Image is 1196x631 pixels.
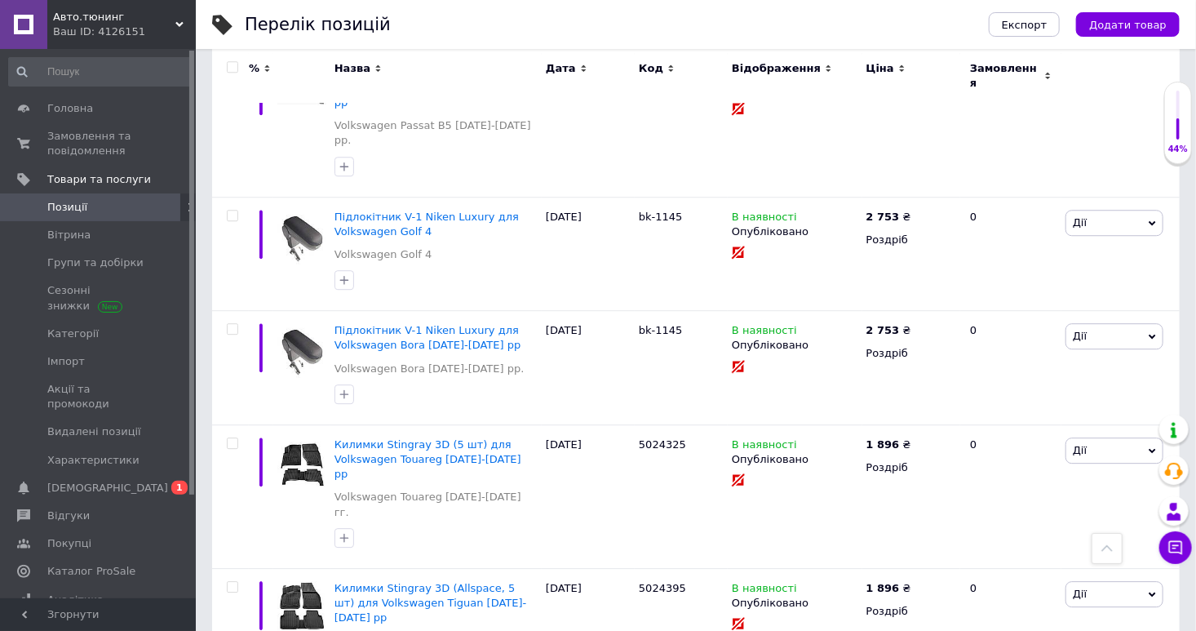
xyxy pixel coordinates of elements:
[47,564,135,579] span: Каталог ProSale
[732,582,797,599] span: В наявності
[47,283,151,313] span: Сезонні знижки
[47,101,93,116] span: Головна
[334,61,370,76] span: Назва
[1089,19,1167,31] span: Додати товар
[542,311,635,425] div: [DATE]
[334,490,538,519] a: Volkswagen Touareg [DATE]-[DATE] гг.
[334,211,519,238] a: Підлокітник V-1 Niken Luxury для Volkswagen Golf 4
[960,53,1061,197] div: 0
[866,582,900,594] b: 1 896
[639,211,683,223] span: bk-1145
[47,509,90,523] span: Відгуки
[866,61,894,76] span: Ціна
[639,61,663,76] span: Код
[47,593,104,607] span: Аналітика
[866,460,956,475] div: Роздріб
[639,438,686,451] span: 5024325
[970,61,1040,91] span: Замовлення
[1073,588,1087,600] span: Дії
[47,382,151,411] span: Акції та промокоди
[866,438,911,452] div: ₴
[989,12,1061,37] button: Експорт
[542,53,635,197] div: [DATE]
[732,452,858,467] div: Опубліковано
[542,424,635,568] div: [DATE]
[960,311,1061,425] div: 0
[732,324,797,341] span: В наявності
[277,438,326,487] img: Коврики Stingray 3D (5 шт) для Volkswagen Touareg 2002-2010 гг
[546,61,576,76] span: Дата
[47,256,144,270] span: Групи та добірки
[866,604,956,619] div: Роздріб
[1159,531,1192,564] button: Чат з покупцем
[334,324,521,351] a: Підлокітник V-1 Niken Luxury для Volkswagen Bora [DATE]-[DATE] рр
[866,233,956,247] div: Роздріб
[277,323,326,379] img: Подлокотник V-1 Niken Luxury для Volkswagen Bora 1998-2004 гг
[866,324,900,336] b: 2 753
[249,61,259,76] span: %
[334,362,525,376] a: Volkswagen Bora [DATE]-[DATE] рр.
[245,16,391,33] div: Перелік позицій
[639,582,686,594] span: 5024395
[277,581,326,630] img: Коврики Stingray 3D (Allspace, 5 шт) для Volkswagen Tiguan 2016-2023 гг
[866,211,900,223] b: 2 753
[732,61,821,76] span: Відображення
[47,536,91,551] span: Покупці
[47,354,85,369] span: Імпорт
[732,438,797,455] span: В наявності
[47,200,87,215] span: Позиції
[866,581,911,596] div: ₴
[866,438,900,451] b: 1 896
[47,327,99,341] span: Категорії
[334,118,538,148] a: Volkswagen Passat B5 [DATE]-[DATE] рр.
[47,481,168,495] span: [DEMOGRAPHIC_DATA]
[542,197,635,311] div: [DATE]
[1165,144,1191,155] div: 44%
[866,346,956,361] div: Роздріб
[639,324,683,336] span: bk-1145
[47,172,151,187] span: Товари та послуги
[732,211,797,228] span: В наявності
[960,197,1061,311] div: 0
[1073,216,1087,229] span: Дії
[53,10,175,24] span: Авто.тюнинг
[334,438,521,480] a: Килимки Stingray 3D (5 шт) для Volkswagen Touareg [DATE]-[DATE] рр
[866,323,911,338] div: ₴
[334,582,527,624] a: Килимки Stingray 3D (Allspace, 5 шт) для Volkswagen Tiguan [DATE]-[DATE] рр
[53,24,196,39] div: Ваш ID: 4126151
[1073,444,1087,456] span: Дії
[732,338,858,353] div: Опубліковано
[8,57,193,87] input: Пошук
[277,210,326,265] img: Подлокотник V-1 Niken Luxury для Volkswagen Golf 4
[960,424,1061,568] div: 0
[334,247,432,262] a: Volkswagen Golf 4
[866,210,911,224] div: ₴
[47,424,141,439] span: Видалені позиції
[1073,330,1087,342] span: Дії
[732,596,858,611] div: Опубліковано
[47,129,151,158] span: Замовлення та повідомлення
[732,224,858,239] div: Опубліковано
[47,453,140,468] span: Характеристики
[47,228,91,242] span: Вітрина
[171,481,188,495] span: 1
[1002,19,1048,31] span: Експорт
[1076,12,1180,37] button: Додати товар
